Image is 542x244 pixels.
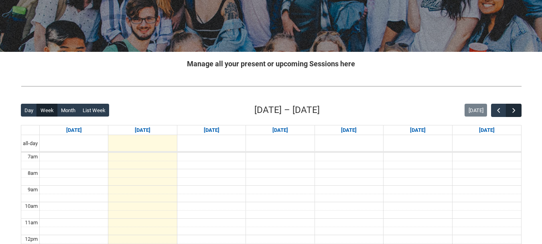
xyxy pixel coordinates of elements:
[271,125,290,135] a: Go to September 10, 2025
[254,103,320,117] h2: [DATE] – [DATE]
[26,169,39,177] div: 8am
[65,125,83,135] a: Go to September 7, 2025
[21,104,37,117] button: Day
[477,125,496,135] a: Go to September 13, 2025
[37,104,57,117] button: Week
[21,139,39,148] span: all-day
[79,104,109,117] button: List Week
[23,219,39,227] div: 11am
[23,235,39,243] div: 12pm
[57,104,79,117] button: Month
[491,104,506,117] button: Previous Week
[21,82,522,90] img: REDU_GREY_LINE
[408,125,427,135] a: Go to September 12, 2025
[26,186,39,194] div: 9am
[23,202,39,210] div: 10am
[506,104,521,117] button: Next Week
[26,153,39,161] div: 7am
[21,58,522,69] h2: Manage all your present or upcoming Sessions here
[133,125,152,135] a: Go to September 8, 2025
[339,125,358,135] a: Go to September 11, 2025
[465,104,487,117] button: [DATE]
[202,125,221,135] a: Go to September 9, 2025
